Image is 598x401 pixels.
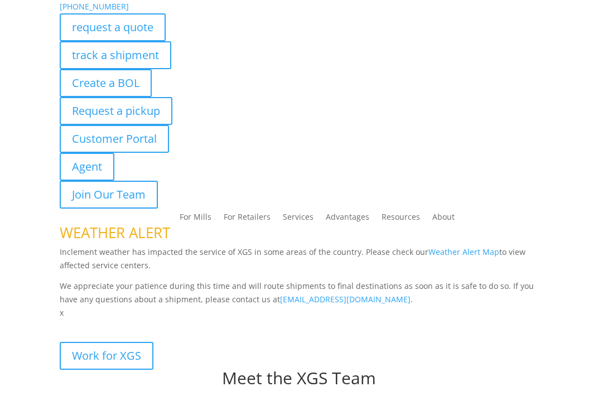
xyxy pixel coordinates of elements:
p: x [60,306,538,320]
h1: Our Team. Your Partners. [60,320,538,342]
a: About [432,213,455,225]
a: Request a pickup [60,97,172,125]
a: Resources [382,213,420,225]
a: Services [283,213,314,225]
a: Create a BOL [60,69,152,97]
p: Inclement weather has impacted the service of XGS in some areas of the country. Please check our ... [60,245,538,280]
span: WEATHER ALERT [60,223,170,243]
h1: Meet the XGS Team [60,370,538,392]
a: Advantages [326,213,369,225]
p: We appreciate your patience during this time and will route shipments to final destinations as so... [60,279,538,306]
a: [PHONE_NUMBER] [60,1,129,12]
a: Customer Portal [60,125,169,153]
a: Work for XGS [60,342,153,370]
a: Join Our Team [60,181,158,209]
a: Agent [60,153,114,181]
a: For Mills [180,213,211,225]
a: track a shipment [60,41,171,69]
a: For Retailers [224,213,271,225]
a: request a quote [60,13,166,41]
a: Weather Alert Map [428,247,499,257]
a: [EMAIL_ADDRESS][DOMAIN_NAME] [280,294,411,305]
